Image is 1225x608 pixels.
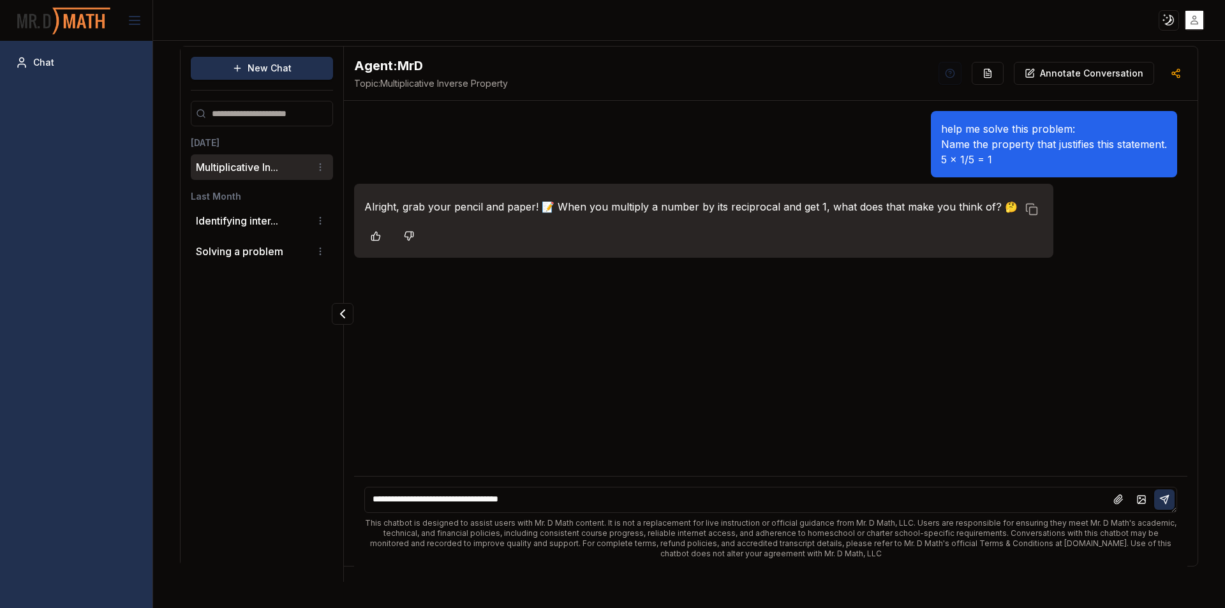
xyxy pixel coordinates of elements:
[941,121,1167,167] p: help me solve this problem: Name the property that justifies this statement. 5 x 1/5 = 1
[1014,62,1154,85] button: Annotate Conversation
[939,62,961,85] button: Help Videos
[196,213,278,228] button: Identifying inter...
[313,213,328,228] button: Conversation options
[972,62,1004,85] button: Re-Fill Questions
[354,77,508,90] span: Multiplicative Inverse Property
[313,159,328,175] button: Conversation options
[354,57,508,75] h2: MrD
[191,137,333,149] h3: [DATE]
[33,56,54,69] span: Chat
[313,244,328,259] button: Conversation options
[1185,11,1204,29] img: placeholder-user.jpg
[16,4,112,38] img: PromptOwl
[332,303,353,325] button: Collapse panel
[196,159,278,175] button: Multiplicative In...
[364,518,1177,559] div: This chatbot is designed to assist users with Mr. D Math content. It is not a replacement for liv...
[191,57,333,80] button: New Chat
[1040,67,1143,80] p: Annotate Conversation
[364,199,1018,214] p: Alright, grab your pencil and paper! 📝 When you multiply a number by its reciprocal and get 1, wh...
[191,190,333,203] h3: Last Month
[196,244,283,259] p: Solving a problem
[10,51,142,74] a: Chat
